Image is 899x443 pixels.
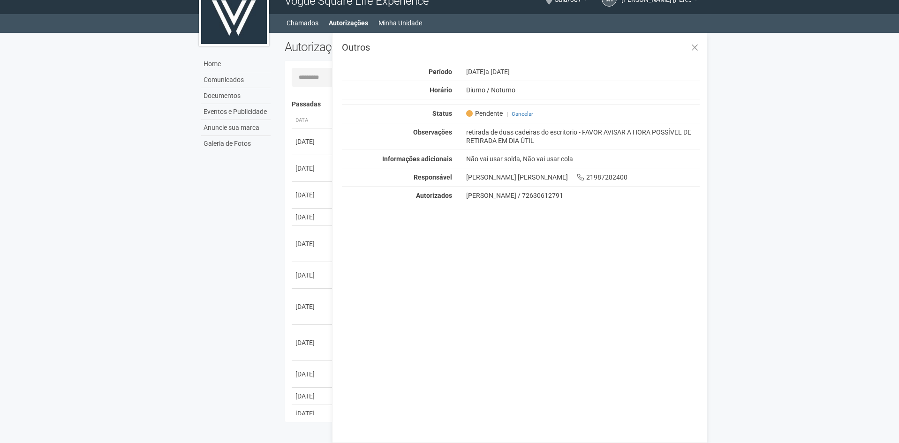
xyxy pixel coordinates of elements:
strong: Período [429,68,452,75]
a: Anuncie sua marca [201,120,271,136]
a: Autorizações [329,16,368,30]
span: Pendente [466,109,503,118]
strong: Informações adicionais [382,155,452,163]
div: [DATE] [295,212,330,222]
a: Eventos e Publicidade [201,104,271,120]
strong: Horário [430,86,452,94]
div: [DATE] [459,68,707,76]
div: [DATE] [295,270,330,280]
a: Home [201,56,271,72]
th: Data [292,113,334,128]
h3: Outros [342,43,700,52]
strong: Observações [413,128,452,136]
div: [PERSON_NAME] [PERSON_NAME] 21987282400 [459,173,707,181]
div: [DATE] [295,409,330,418]
div: [DATE] [295,137,330,146]
div: [PERSON_NAME] / 72630612791 [466,191,700,200]
h4: Passadas [292,101,694,108]
strong: Status [432,110,452,117]
div: [DATE] [295,391,330,401]
h2: Autorizações [285,40,485,54]
div: [DATE] [295,302,330,311]
a: Chamados [287,16,318,30]
span: | [506,111,508,117]
div: Diurno / Noturno [459,86,707,94]
strong: Autorizados [416,192,452,199]
div: [DATE] [295,338,330,347]
div: [DATE] [295,369,330,379]
div: retirada de duas cadeiras do escritorio - FAVOR AVISAR A HORA POSSÍVEL DE RETIRADA EM DIA ÚTIL [459,128,707,145]
div: Não vai usar solda, Não vai usar cola [459,155,707,163]
div: [DATE] [295,239,330,248]
div: [DATE] [295,190,330,200]
a: Galeria de Fotos [201,136,271,151]
a: Documentos [201,88,271,104]
span: a [DATE] [485,68,510,75]
div: [DATE] [295,164,330,173]
a: Minha Unidade [378,16,422,30]
a: Cancelar [512,111,533,117]
strong: Responsável [414,173,452,181]
a: Comunicados [201,72,271,88]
